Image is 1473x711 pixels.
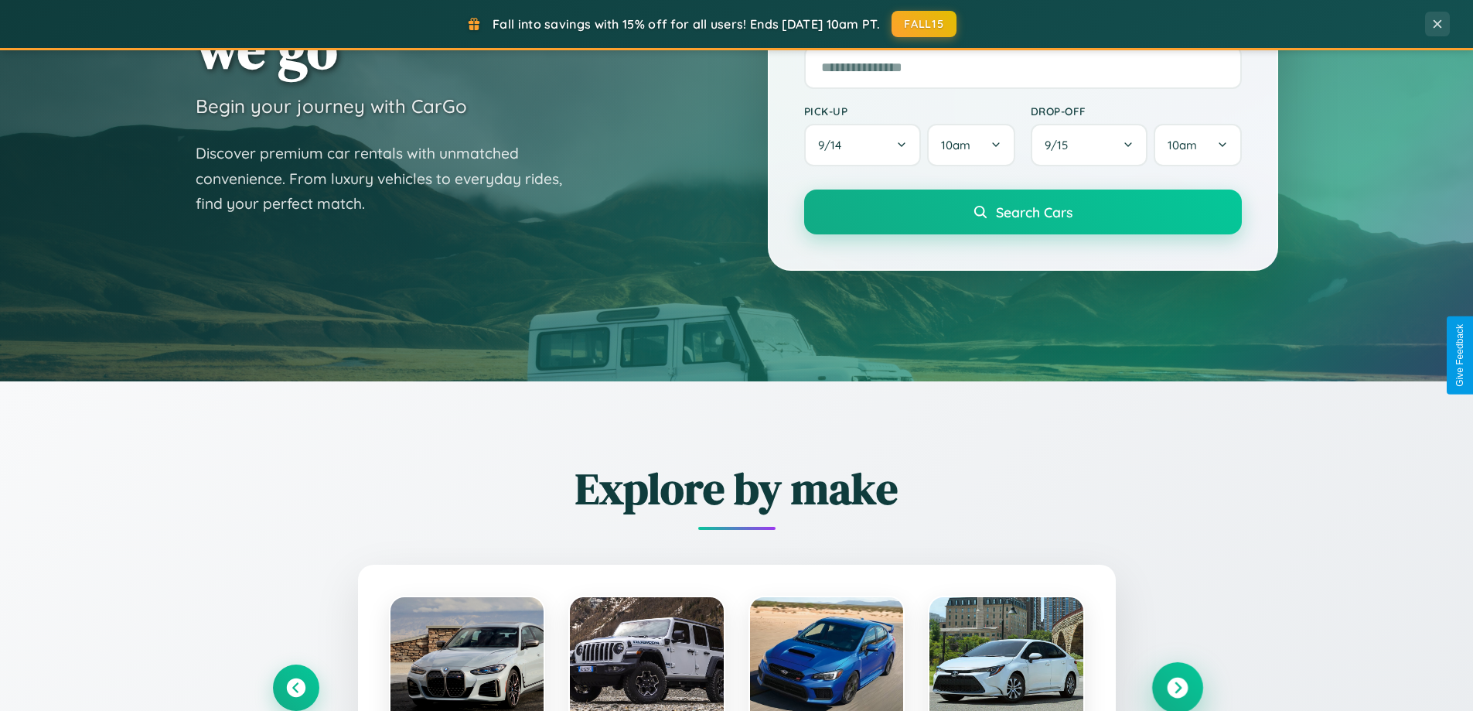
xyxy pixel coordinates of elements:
span: 10am [941,138,970,152]
span: 9 / 14 [818,138,849,152]
span: 10am [1168,138,1197,152]
p: Discover premium car rentals with unmatched convenience. From luxury vehicles to everyday rides, ... [196,141,582,217]
button: FALL15 [892,11,956,37]
label: Drop-off [1031,104,1242,118]
button: 9/14 [804,124,922,166]
button: Search Cars [804,190,1242,234]
span: Search Cars [996,203,1072,220]
button: 10am [927,124,1014,166]
h3: Begin your journey with CarGo [196,94,467,118]
label: Pick-up [804,104,1015,118]
span: 9 / 15 [1045,138,1076,152]
div: Give Feedback [1454,324,1465,387]
button: 9/15 [1031,124,1148,166]
h2: Explore by make [273,459,1201,518]
span: Fall into savings with 15% off for all users! Ends [DATE] 10am PT. [493,16,880,32]
button: 10am [1154,124,1241,166]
